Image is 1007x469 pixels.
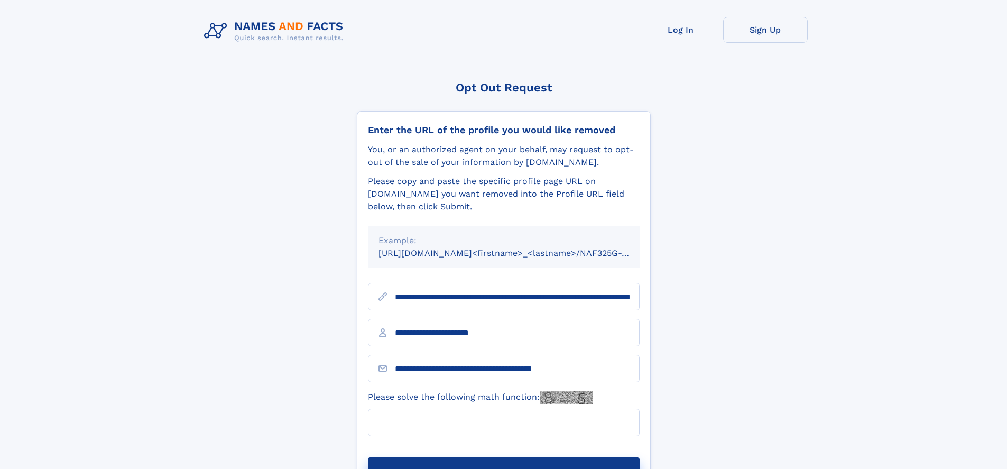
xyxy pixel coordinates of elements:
img: Logo Names and Facts [200,17,352,45]
a: Sign Up [723,17,808,43]
div: Example: [378,234,629,247]
a: Log In [639,17,723,43]
div: Enter the URL of the profile you would like removed [368,124,640,136]
div: Please copy and paste the specific profile page URL on [DOMAIN_NAME] you want removed into the Pr... [368,175,640,213]
small: [URL][DOMAIN_NAME]<firstname>_<lastname>/NAF325G-xxxxxxxx [378,248,660,258]
div: You, or an authorized agent on your behalf, may request to opt-out of the sale of your informatio... [368,143,640,169]
div: Opt Out Request [357,81,651,94]
label: Please solve the following math function: [368,391,593,404]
